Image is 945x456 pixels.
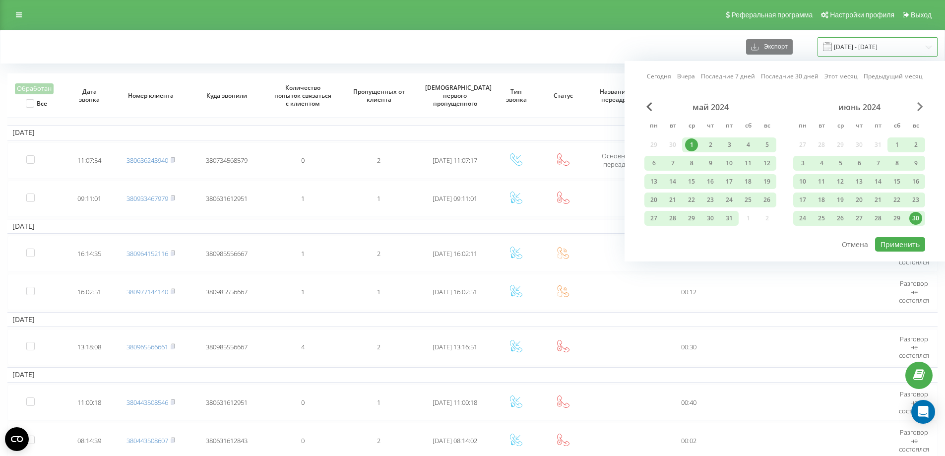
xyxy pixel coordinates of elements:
div: сб 22 июня 2024 г. [887,193,906,207]
span: 2 [377,436,380,445]
span: 0 [301,156,305,165]
td: 11:00:18 [66,385,113,421]
td: Основна схема переадресації [586,142,662,179]
div: вс 12 мая 2024 г. [757,156,776,171]
span: Previous Month [646,102,652,111]
abbr: вторник [814,119,829,134]
span: Разговор не состоялся [899,428,929,454]
span: [DEMOGRAPHIC_DATA] первого пропущенного [425,84,485,107]
div: июнь 2024 [793,102,925,112]
span: Пропущенных от клиента [349,88,409,103]
a: Последние 30 дней [761,71,819,81]
span: 380985556667 [206,287,248,296]
div: 17 [723,175,736,188]
td: [DATE] [7,312,938,327]
div: 22 [685,194,698,206]
div: сб 8 июня 2024 г. [887,156,906,171]
span: [DATE] 09:11:01 [433,194,477,203]
div: 30 [909,212,922,225]
div: 10 [796,175,809,188]
span: [DATE] 11:07:17 [433,156,477,165]
span: Номер клиента [121,92,181,100]
div: чт 23 мая 2024 г. [701,193,720,207]
div: 6 [853,157,866,170]
abbr: среда [684,119,699,134]
span: 0 [301,436,305,445]
span: Next Month [917,102,923,111]
div: пт 24 мая 2024 г. [720,193,739,207]
span: Реферальная программа [731,11,813,19]
div: 28 [872,212,884,225]
span: 0 [301,398,305,407]
span: 1 [377,194,380,203]
div: ср 29 мая 2024 г. [682,211,701,226]
div: сб 29 июня 2024 г. [887,211,906,226]
div: вт 14 мая 2024 г. [663,174,682,189]
div: 5 [760,138,773,151]
span: Тип звонка [500,88,533,103]
td: 13:18:08 [66,329,113,365]
a: 380964152116 [126,249,168,258]
span: [DATE] 11:00:18 [433,398,477,407]
div: ср 15 мая 2024 г. [682,174,701,189]
div: сб 11 мая 2024 г. [739,156,757,171]
abbr: суббота [741,119,756,134]
div: ср 12 июня 2024 г. [831,174,850,189]
span: 380631612951 [206,194,248,203]
div: 1 [685,138,698,151]
td: 11:07:54 [66,142,113,179]
div: вс 23 июня 2024 г. [906,193,925,207]
span: 380631612951 [206,398,248,407]
a: Вчера [677,71,695,81]
div: вт 4 июня 2024 г. [812,156,831,171]
div: 3 [723,138,736,151]
div: чт 2 мая 2024 г. [701,137,720,152]
div: 10 [723,157,736,170]
div: 19 [834,194,847,206]
div: сб 4 мая 2024 г. [739,137,757,152]
span: Название схемы переадресации [595,88,654,103]
div: 7 [872,157,884,170]
div: пн 13 мая 2024 г. [644,174,663,189]
span: 1 [301,287,305,296]
div: 3 [796,157,809,170]
div: 4 [742,138,755,151]
div: ср 8 мая 2024 г. [682,156,701,171]
span: [DATE] 08:14:02 [433,436,477,445]
div: пт 3 мая 2024 г. [720,137,739,152]
div: 26 [760,194,773,206]
div: 24 [723,194,736,206]
span: Выход [911,11,932,19]
span: Куда звонили [197,92,256,100]
div: 23 [704,194,717,206]
span: Экспорт [758,43,788,51]
div: Open Intercom Messenger [911,400,935,424]
div: 13 [647,175,660,188]
abbr: суббота [889,119,904,134]
div: 17 [796,194,809,206]
div: 6 [647,157,660,170]
div: сб 18 мая 2024 г. [739,174,757,189]
div: 31 [723,212,736,225]
div: 28 [666,212,679,225]
div: вс 26 мая 2024 г. [757,193,776,207]
div: ср 26 июня 2024 г. [831,211,850,226]
div: чт 13 июня 2024 г. [850,174,869,189]
div: сб 1 июня 2024 г. [887,137,906,152]
div: 7 [666,157,679,170]
div: вт 18 июня 2024 г. [812,193,831,207]
div: чт 9 мая 2024 г. [701,156,720,171]
abbr: пятница [871,119,885,134]
a: 380977144140 [126,287,168,296]
div: пт 31 мая 2024 г. [720,211,739,226]
span: 2 [377,249,380,258]
div: 9 [909,157,922,170]
div: 16 [909,175,922,188]
div: 14 [872,175,884,188]
span: 380985556667 [206,249,248,258]
td: 16:02:51 [66,274,113,310]
abbr: понедельник [795,119,810,134]
div: пт 28 июня 2024 г. [869,211,887,226]
abbr: воскресенье [759,119,774,134]
abbr: четверг [852,119,867,134]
